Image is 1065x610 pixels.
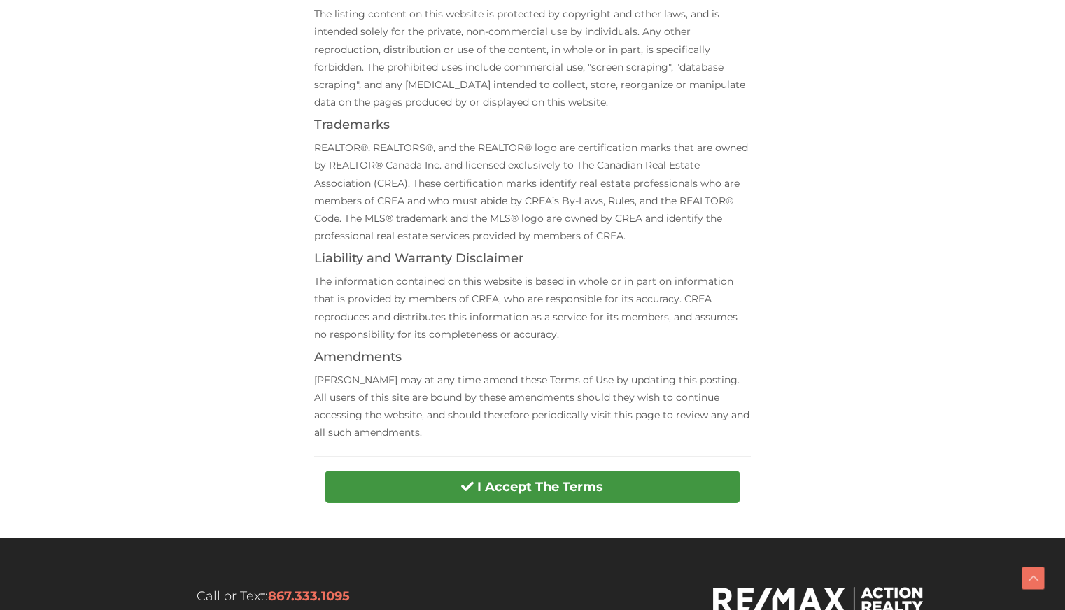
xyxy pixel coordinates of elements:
a: 867.333.1095 [268,588,350,604]
p: [PERSON_NAME] may at any time amend these Terms of Use by updating this posting. All users of thi... [314,371,750,442]
h4: Trademarks [314,118,750,132]
strong: I Accept The Terms [477,479,603,495]
p: REALTOR®, REALTORS®, and the REALTOR® logo are certification marks that are owned by REALTOR® Can... [314,139,750,245]
p: The listing content on this website is protected by copyright and other laws, and is intended sol... [314,6,750,111]
p: The information contained on this website is based in whole or in part on information that is pro... [314,273,750,343]
h4: Amendments [314,350,750,364]
p: Call or Text: [141,587,407,606]
h4: Liability and Warranty Disclaimer [314,252,750,266]
button: I Accept The Terms [325,471,740,503]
